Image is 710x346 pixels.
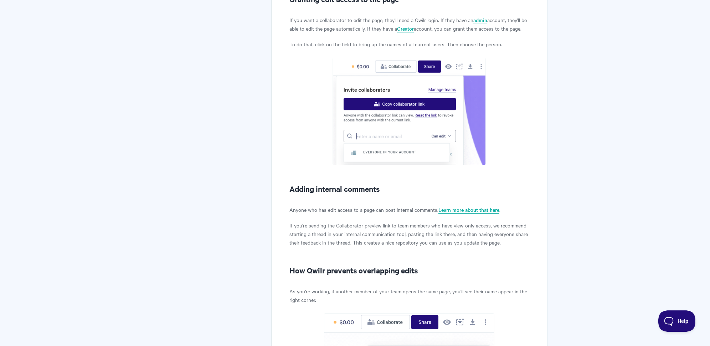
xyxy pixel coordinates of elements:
iframe: Toggle Customer Support [658,310,696,332]
a: Learn more about that here [438,206,499,214]
p: Anyone who has edit access to a page can post internal comments. . [289,205,529,214]
p: If you're sending the Collaborator preview link to team members who have view-only access, we rec... [289,221,529,247]
p: If you want a collaborator to edit the page, they'll need a Qwilr login. If they have an account,... [289,16,529,33]
p: To do that, click on the field to bring up the names of all current users. Then choose the person. [289,40,529,48]
a: Creator [397,25,414,33]
h2: Adding internal comments [289,183,529,194]
img: file-kPo8Cau76I.png [333,58,486,165]
a: admin [473,16,487,24]
h2: How Qwilr prevents overlapping edits [289,264,529,276]
p: As you're working, if another member of your team opens the same page, you'll see their name appe... [289,287,529,304]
